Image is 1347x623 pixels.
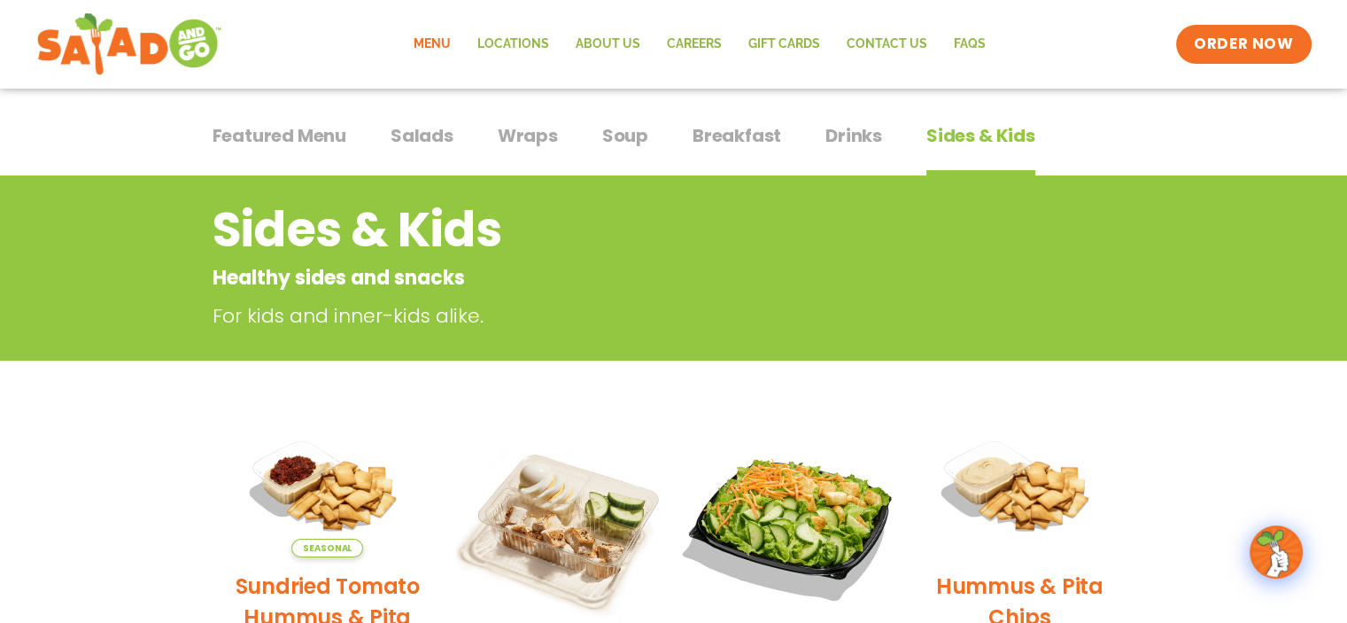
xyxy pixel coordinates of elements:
[498,122,558,149] span: Wraps
[213,301,1001,331] p: For kids and inner-kids alike.
[654,24,735,65] a: Careers
[400,24,999,65] nav: Menu
[1176,25,1311,64] a: ORDER NOW
[825,122,882,149] span: Drinks
[291,539,363,557] span: Seasonal
[213,194,993,266] h2: Sides & Kids
[602,122,648,149] span: Soup
[213,122,346,149] span: Featured Menu
[735,24,833,65] a: GIFT CARDS
[213,263,993,292] p: Healthy sides and snacks
[926,122,1035,149] span: Sides & Kids
[941,24,999,65] a: FAQs
[36,9,223,80] img: new-SAG-logo-768×292
[391,122,453,149] span: Salads
[1251,527,1301,577] img: wpChatIcon
[213,116,1135,176] div: Tabbed content
[1194,34,1293,55] span: ORDER NOW
[464,24,562,65] a: Locations
[833,24,941,65] a: Contact Us
[917,421,1122,557] img: Product photo for Hummus & Pita Chips
[693,122,781,149] span: Breakfast
[226,421,430,557] img: Product photo for Sundried Tomato Hummus & Pita Chips
[400,24,464,65] a: Menu
[562,24,654,65] a: About Us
